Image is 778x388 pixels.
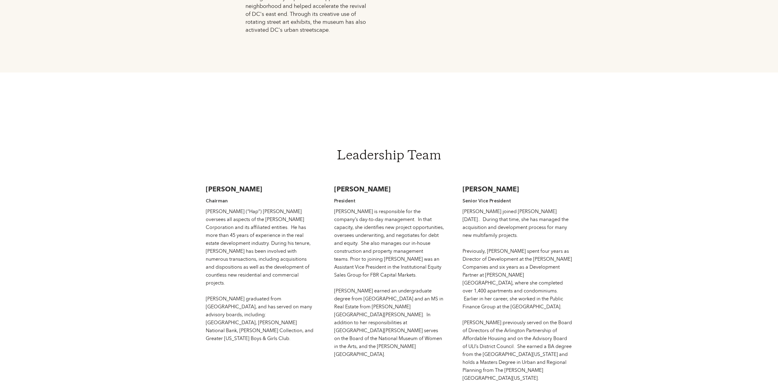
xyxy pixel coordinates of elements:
[117,150,662,163] h1: Leadership Team
[206,197,316,204] h4: Chairman
[463,207,573,382] div: [PERSON_NAME] joined [PERSON_NAME] [DATE].. During that time, she has managed the acquisition and...
[206,207,316,342] div: [PERSON_NAME] (“Hap”) [PERSON_NAME] oversees all aspects of the [PERSON_NAME] Corporation and its...
[334,197,444,204] h4: President
[334,185,444,194] h3: [PERSON_NAME]
[463,197,573,204] h4: Senior Vice President
[463,185,573,194] h3: [PERSON_NAME]
[206,185,316,194] h3: [PERSON_NAME]
[334,207,444,358] div: [PERSON_NAME] is responsible for the company’s day-to-day management. In that capacity, she ident...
